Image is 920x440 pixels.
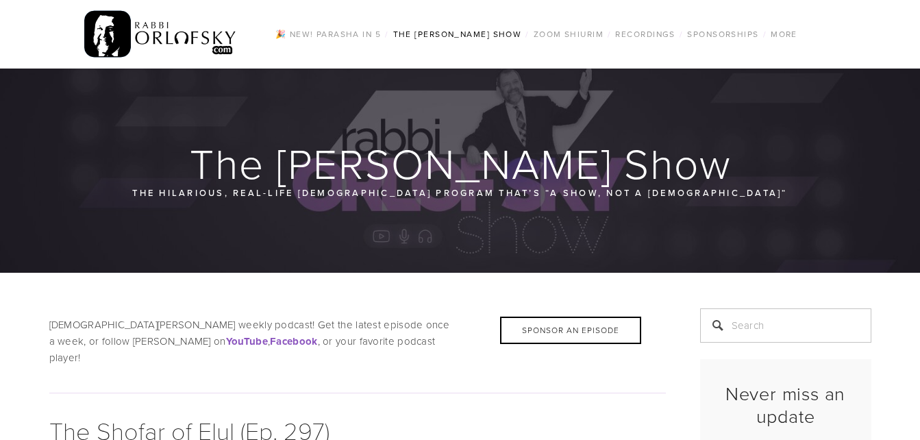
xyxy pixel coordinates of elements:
a: YouTube [226,334,268,348]
a: Facebook [270,334,317,348]
a: Sponsorships [683,25,762,43]
a: The [PERSON_NAME] Show [389,25,526,43]
span: / [680,28,683,40]
a: 🎉 NEW! Parasha in 5 [271,25,385,43]
strong: Facebook [270,334,317,349]
a: More [767,25,801,43]
span: / [385,28,388,40]
h1: The [PERSON_NAME] Show [49,141,873,185]
input: Search [700,308,871,343]
span: / [763,28,767,40]
p: [DEMOGRAPHIC_DATA][PERSON_NAME] weekly podcast! Get the latest episode once a week, or follow [PE... [49,317,666,366]
a: Zoom Shiurim [530,25,608,43]
a: Recordings [611,25,679,43]
img: RabbiOrlofsky.com [84,8,237,61]
h2: Never miss an update [712,382,860,427]
span: / [525,28,529,40]
strong: YouTube [226,334,268,349]
div: Sponsor an Episode [500,317,641,344]
p: The hilarious, real-life [DEMOGRAPHIC_DATA] program that’s “a show, not a [DEMOGRAPHIC_DATA]“ [132,185,789,200]
span: / [608,28,611,40]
